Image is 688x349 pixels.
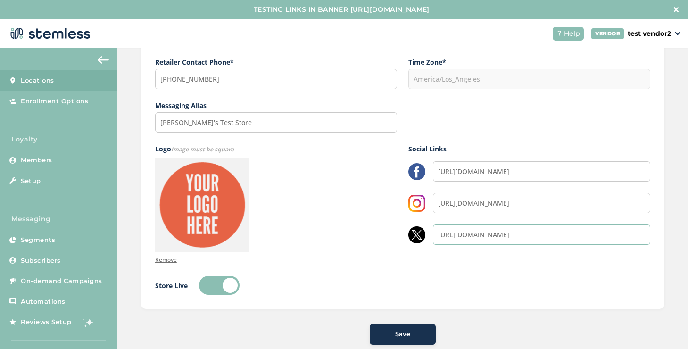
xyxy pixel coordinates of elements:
input: Enter X Link [433,224,650,245]
img: dispensary_logo-8-3872322_1024px.jpeg [155,158,249,252]
span: Setup [21,176,41,186]
span: Subscribers [21,256,61,266]
img: icon-help-white-03924b79.svg [556,31,562,36]
span: On-demand Campaigns [21,276,102,286]
img: logo-dark-0685b13c.svg [8,24,91,43]
img: glitter-stars-b7820f95.gif [79,313,98,332]
span: Enrollment Options [21,97,88,106]
iframe: Chat Widget [641,304,688,349]
p: Remove [155,256,177,264]
img: 8YMpSc0wJVRgAAAABJRU5ErkJggg== [408,195,425,212]
label: Store Live [155,281,188,291]
img: twitter-a65522e4.webp [408,226,425,243]
span: Automations [21,297,66,307]
span: Locations [21,76,54,85]
label: Messaging Alias [155,100,397,110]
span: Save [395,330,410,339]
input: Enter Instagram Link [433,193,650,213]
button: Save [370,324,436,345]
span: Image must be square [171,145,234,153]
p: test vendor2 [628,29,671,39]
label: Retailer Contact Phone* [155,57,397,67]
img: icon-arrow-back-accent-c549486e.svg [98,56,109,64]
span: Members [21,156,52,165]
img: icon_down-arrow-small-66adaf34.svg [675,32,680,35]
span: Reviews Setup [21,317,72,327]
div: VENDOR [591,28,624,39]
span: Help [564,29,580,39]
input: Enter Messaging Alias [155,112,397,133]
label: Time Zone [408,57,650,67]
img: LzgAAAAASUVORK5CYII= [408,163,425,180]
label: Logo [155,144,397,154]
input: (XXX) XXX-XXXX [155,69,397,89]
label: TESTING LINKS IN BANNER [URL][DOMAIN_NAME] [9,5,674,15]
img: icon-close-white-1ed751a3.svg [674,7,679,12]
span: Segments [21,235,55,245]
label: Social Links [408,144,650,154]
input: Enter Facebook Link [433,161,650,182]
